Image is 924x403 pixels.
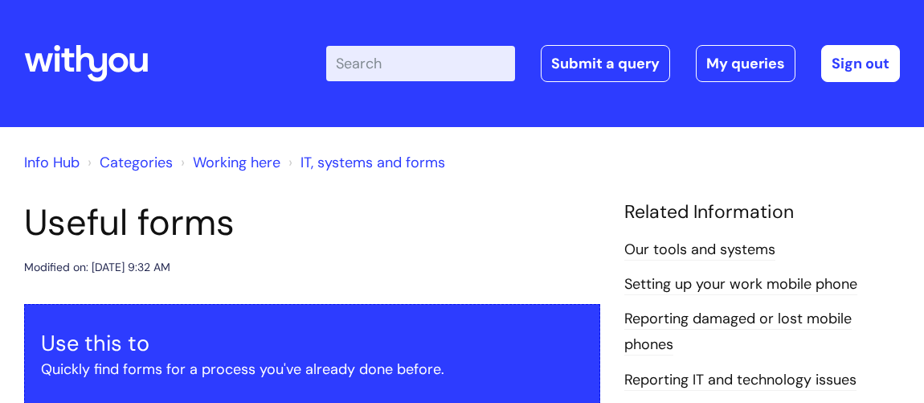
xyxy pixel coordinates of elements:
[624,240,775,261] a: Our tools and systems
[301,153,445,172] a: IT, systems and forms
[624,370,857,391] a: Reporting IT and technology issues
[624,309,852,356] a: Reporting damaged or lost mobile phones
[821,45,900,82] a: Sign out
[326,46,515,81] input: Search
[193,153,280,172] a: Working here
[326,45,900,82] div: | -
[24,257,170,278] div: Modified on: [DATE] 9:32 AM
[84,150,173,175] li: Solution home
[41,331,583,356] h3: Use this to
[41,356,583,382] p: Quickly find forms for a process you've already done before.
[24,153,80,172] a: Info Hub
[541,45,670,82] a: Submit a query
[24,201,600,245] h1: Useful forms
[100,153,173,172] a: Categories
[696,45,795,82] a: My queries
[177,150,280,175] li: Working here
[624,274,857,295] a: Setting up your work mobile phone
[284,150,445,175] li: IT, systems and forms
[624,201,900,224] h4: Related Information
